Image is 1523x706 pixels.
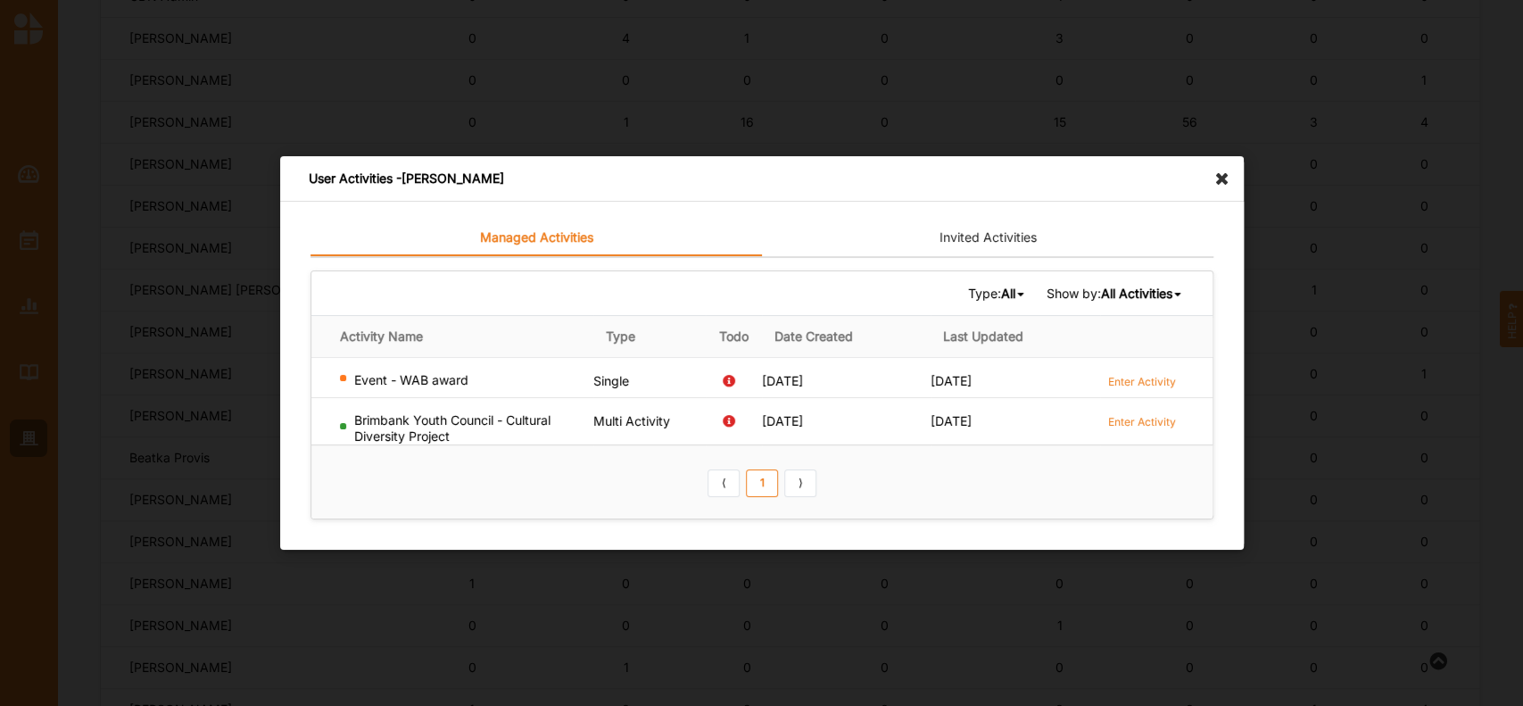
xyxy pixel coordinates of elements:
th: Activity Name [311,315,593,357]
div: Brimbank Youth Council - Cultural Diversity Project [340,412,586,444]
th: Last Updated [931,315,1099,357]
a: Next item [784,469,816,497]
span: Show by: [1046,285,1183,301]
span: [DATE] [762,413,803,428]
label: Enter Activity [1107,414,1175,429]
a: Previous item [708,469,740,497]
span: Single [592,373,628,388]
span: Type: [967,285,1026,301]
th: Type [592,315,705,357]
span: [DATE] [931,373,972,388]
a: Invited Activities [762,220,1213,256]
th: Date Created [762,315,931,357]
th: Todo [705,315,761,357]
a: Enter Activity [1107,372,1175,389]
a: Managed Activities [310,220,762,256]
div: User Activities - [PERSON_NAME] [280,156,1244,202]
b: All [1000,286,1014,301]
label: Enter Activity [1107,374,1175,389]
span: [DATE] [762,373,803,388]
a: Enter Activity [1107,412,1175,429]
span: Multi Activity [592,413,669,428]
div: Pagination Navigation [704,467,819,497]
div: Event - WAB award [340,372,586,388]
a: 1 [746,469,778,497]
span: [DATE] [931,413,972,428]
b: All Activities [1100,286,1171,301]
